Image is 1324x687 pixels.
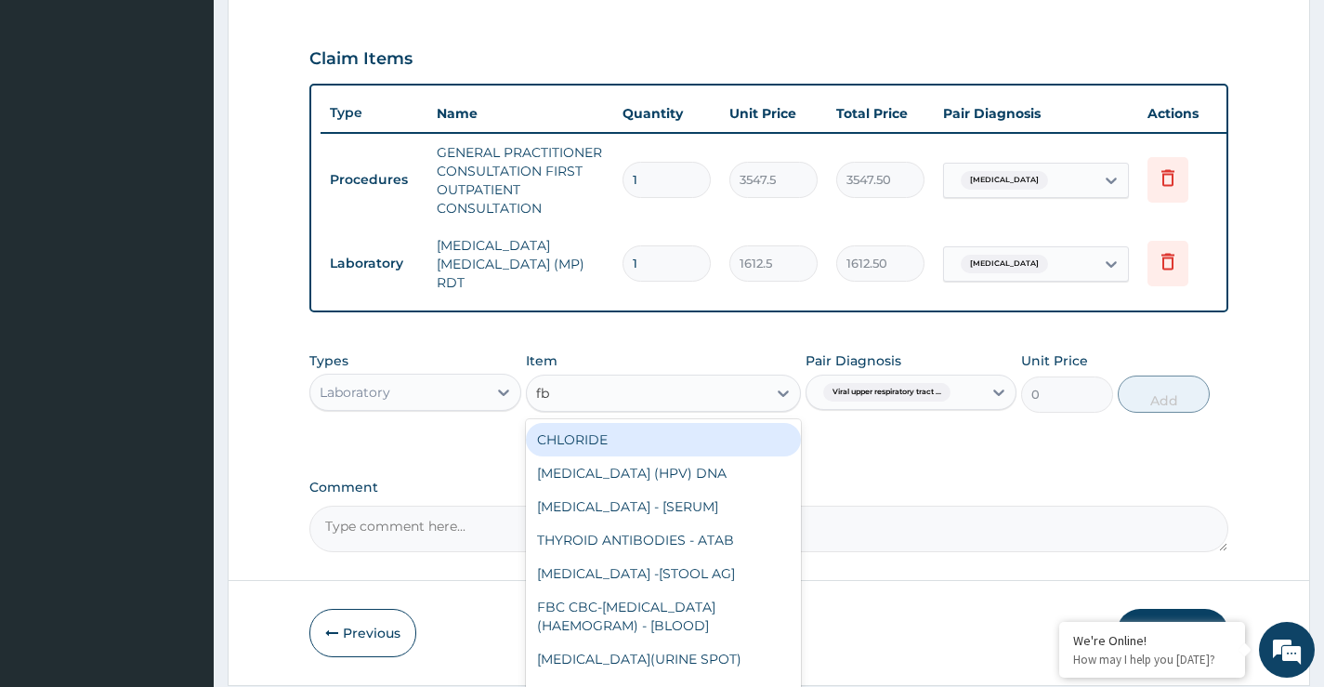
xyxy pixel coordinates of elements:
span: [MEDICAL_DATA] [961,171,1048,190]
label: Pair Diagnosis [806,351,901,370]
label: Comment [309,480,1228,495]
td: [MEDICAL_DATA] [MEDICAL_DATA] (MP) RDT [427,227,613,301]
div: THYROID ANTIBODIES - ATAB [526,523,802,557]
label: Unit Price [1021,351,1088,370]
th: Pair Diagnosis [934,95,1138,132]
label: Types [309,353,348,369]
span: We're online! [108,218,256,405]
td: Laboratory [321,246,427,281]
div: Minimize live chat window [305,9,349,54]
th: Actions [1138,95,1231,132]
span: Viral upper respiratory tract ... [823,383,950,402]
div: [MEDICAL_DATA] (HPV) DNA [526,456,802,490]
button: Submit [1117,609,1228,657]
th: Unit Price [720,95,827,132]
th: Name [427,95,613,132]
div: [MEDICAL_DATA] -[STOOL AG] [526,557,802,590]
div: FBC CBC-[MEDICAL_DATA] (HAEMOGRAM) - [BLOOD] [526,590,802,642]
div: CHLORIDE [526,423,802,456]
button: Previous [309,609,416,657]
div: [MEDICAL_DATA] - [SERUM] [526,490,802,523]
img: d_794563401_company_1708531726252_794563401 [34,93,75,139]
div: We're Online! [1073,632,1231,649]
textarea: Type your message and hit 'Enter' [9,475,354,540]
div: [MEDICAL_DATA](URINE SPOT) [526,642,802,676]
span: [MEDICAL_DATA] [961,255,1048,273]
div: Laboratory [320,383,390,402]
td: GENERAL PRACTITIONER CONSULTATION FIRST OUTPATIENT CONSULTATION [427,134,613,227]
h3: Claim Items [309,49,413,70]
label: Item [526,351,557,370]
th: Total Price [827,95,934,132]
button: Add [1118,376,1210,413]
td: Procedures [321,163,427,197]
th: Quantity [613,95,720,132]
th: Type [321,96,427,130]
p: How may I help you today? [1073,652,1231,667]
div: Chat with us now [97,104,312,128]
